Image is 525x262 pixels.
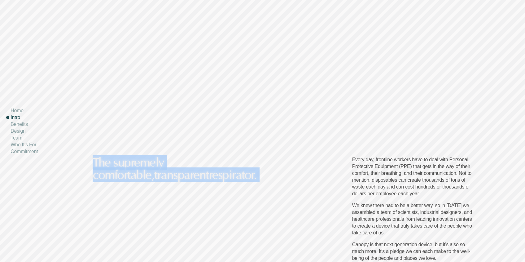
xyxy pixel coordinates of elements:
a: Home [11,108,24,113]
p: Every day, frontline workers have to deal with Personal Protective Equipment (PPE) that gets in t... [352,156,476,197]
nobr: transparent [154,167,209,182]
a: Intro [11,115,20,120]
p: Canopy is that next generation device, but it’s also so much more. It’s a pledge we can each make... [352,241,476,262]
a: Who It’s For [11,142,36,147]
a: Team [11,135,22,140]
a: Design [11,128,25,134]
a: Benefits [11,122,28,127]
p: We knew there had to be a better way, so in [DATE] we assembled a team of scientists, industrial ... [352,202,476,236]
a: Commitment [11,149,38,154]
